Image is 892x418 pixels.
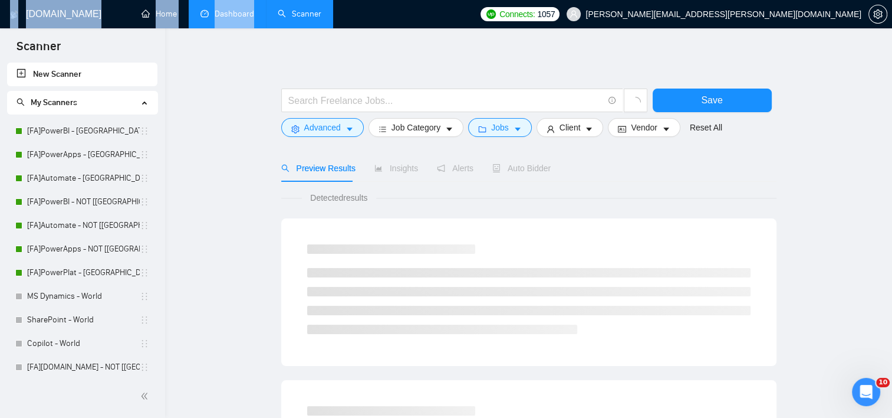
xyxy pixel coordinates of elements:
span: info-circle [608,97,616,105]
a: [FA]PowerBI - NOT [[GEOGRAPHIC_DATA], CAN, [GEOGRAPHIC_DATA]] [27,190,140,214]
a: [FA]Automate - NOT [[GEOGRAPHIC_DATA], [GEOGRAPHIC_DATA], [GEOGRAPHIC_DATA]] [27,214,140,237]
span: Scanner [7,38,70,63]
span: holder [140,221,149,230]
li: [FA]Bubble.io - NOT [US, CAN, EU] - No AI [7,355,157,379]
a: Copilot - World [27,332,140,355]
a: [FA]PowerPlat - [GEOGRAPHIC_DATA], [GEOGRAPHIC_DATA], [GEOGRAPHIC_DATA] [27,261,140,285]
li: [FA]PowerPlat - US, CAN, EU [7,261,157,285]
span: Preview Results [281,164,356,173]
span: Jobs [491,121,509,134]
span: holder [140,268,149,277]
li: [FA]PowerApps - US, CAN, EU [7,143,157,166]
span: Advanced [304,121,341,134]
span: bars [378,125,387,133]
span: user [547,125,555,133]
a: [FA]Automate - [GEOGRAPHIC_DATA], [GEOGRAPHIC_DATA], [GEOGRAPHIC_DATA] [27,166,140,190]
span: Job Category [391,121,440,134]
a: New Scanner [17,63,148,86]
a: SharePoint - World [27,308,140,332]
button: settingAdvancedcaret-down [281,118,364,137]
li: [FA]Automate - NOT [US, CAN, EU] [7,214,157,237]
span: Auto Bidder [492,164,551,173]
li: [FA]Automate - US, CAN, EU [7,166,157,190]
span: setting [869,9,887,19]
button: idcardVendorcaret-down [608,118,680,137]
button: barsJob Categorycaret-down [368,118,463,137]
span: Connects: [499,8,535,21]
button: Save [653,89,772,112]
li: SharePoint - World [7,308,157,332]
span: holder [140,315,149,325]
span: My Scanners [31,97,77,107]
input: Search Freelance Jobs... [288,93,603,108]
a: [FA]PowerBI - [GEOGRAPHIC_DATA], [GEOGRAPHIC_DATA], [GEOGRAPHIC_DATA] [27,119,140,143]
span: holder [140,150,149,159]
img: upwork-logo.png [486,9,496,19]
span: Detected results [302,191,376,204]
a: searchScanner [278,9,321,19]
a: Reset All [690,121,722,134]
li: Copilot - World [7,332,157,355]
span: loading [630,97,641,107]
span: robot [492,164,501,172]
span: holder [140,197,149,207]
span: Vendor [631,121,657,134]
a: [FA][DOMAIN_NAME] - NOT [[GEOGRAPHIC_DATA], CAN, [GEOGRAPHIC_DATA]] - No AI [27,355,140,379]
span: caret-down [585,125,593,133]
span: folder [478,125,486,133]
span: Insights [374,164,418,173]
span: setting [291,125,299,133]
a: homeHome [141,9,177,19]
span: notification [437,164,445,172]
a: setting [868,9,887,19]
span: 1057 [537,8,555,21]
span: idcard [618,125,626,133]
a: [FA]PowerApps - [GEOGRAPHIC_DATA], [GEOGRAPHIC_DATA], [GEOGRAPHIC_DATA] [27,143,140,166]
button: userClientcaret-down [536,118,604,137]
span: caret-down [514,125,522,133]
iframe: Intercom live chat [852,378,880,406]
li: [FA]PowerApps - NOT [US, CAN, EU] [7,237,157,261]
li: [FA]PowerBI - NOT [US, CAN, EU] [7,190,157,214]
button: setting [868,5,887,24]
span: caret-down [662,125,670,133]
a: [FA]PowerApps - NOT [[GEOGRAPHIC_DATA], CAN, [GEOGRAPHIC_DATA]] [27,237,140,261]
span: area-chart [374,164,383,172]
span: Client [559,121,581,134]
span: double-left [140,390,152,402]
li: [FA]PowerBI - US, CAN, EU [7,119,157,143]
span: Alerts [437,164,473,173]
a: MS Dynamics - World [27,285,140,308]
span: caret-down [445,125,453,133]
span: holder [140,339,149,348]
span: holder [140,244,149,254]
span: holder [140,174,149,183]
img: logo [10,5,18,24]
li: MS Dynamics - World [7,285,157,308]
span: holder [140,292,149,301]
button: folderJobscaret-down [468,118,532,137]
span: holder [140,126,149,136]
a: dashboardDashboard [200,9,254,19]
span: caret-down [345,125,354,133]
span: 10 [876,378,890,387]
span: search [17,98,25,106]
span: Save [701,93,722,107]
li: New Scanner [7,63,157,86]
span: My Scanners [17,97,77,107]
span: holder [140,363,149,372]
span: search [281,164,289,172]
span: user [570,10,578,18]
